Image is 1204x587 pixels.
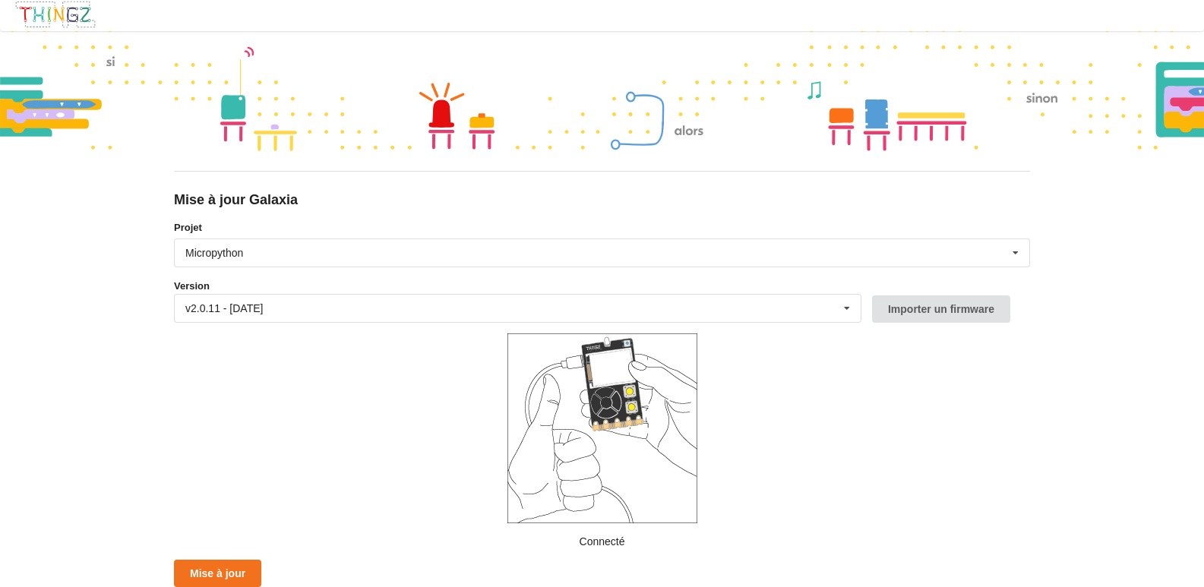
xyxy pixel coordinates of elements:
div: Micropython [185,248,243,258]
button: Importer un firmware [872,295,1010,323]
img: galaxia_plugged.png [507,333,697,523]
div: Mise à jour Galaxia [174,191,1030,209]
label: Projet [174,220,1030,235]
div: v2.0.11 - [DATE] [185,303,263,314]
p: Connecté [174,534,1030,549]
label: Version [174,279,210,294]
